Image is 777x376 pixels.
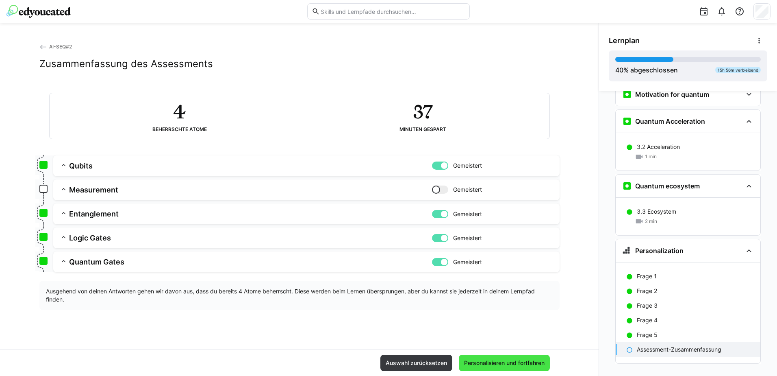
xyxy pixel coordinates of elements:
h3: Motivation for quantum [635,90,709,98]
p: Frage 1 [637,272,657,280]
span: 2 min [645,218,657,225]
span: Lernplan [609,36,640,45]
button: Personalisieren und fortfahren [459,355,550,371]
p: Frage 2 [637,287,657,295]
span: Gemeistert [453,162,482,170]
h2: 4 [173,100,186,123]
div: Beherrschte Atome [152,127,207,132]
a: AI-SEQ#2 [39,44,72,50]
h2: 37 [413,100,432,123]
h3: Quantum Acceleration [635,117,705,125]
input: Skills und Lernpfade durchsuchen… [320,8,465,15]
span: Gemeistert [453,186,482,194]
p: 3.2 Acceleration [637,143,680,151]
h3: Personalization [635,247,684,255]
p: Frage 4 [637,316,658,324]
div: Ausgehend von deinen Antworten gehen wir davon aus, dass du bereits 4 Atome beherrscht. Diese wer... [39,281,560,310]
span: Personalisieren und fortfahren [463,359,546,367]
div: Minuten gespart [399,127,446,132]
p: 3.3 Ecosystem [637,208,676,216]
h3: Measurement [69,185,432,195]
span: Gemeistert [453,258,482,266]
h3: Quantum Gates [69,257,432,267]
p: Frage 5 [637,331,658,339]
button: Auswahl zurücksetzen [380,355,452,371]
h3: Quantum ecosystem [635,182,700,190]
span: Gemeistert [453,210,482,218]
span: 1 min [645,153,657,160]
h3: Qubits [69,161,432,171]
span: AI-SEQ#2 [49,44,72,50]
h3: Logic Gates [69,233,432,243]
div: 15h 56m verbleibend [715,67,761,73]
span: Auswahl zurücksetzen [384,359,448,367]
h2: Zusammenfassung des Assessments [39,58,213,70]
span: 40 [615,66,623,74]
div: % abgeschlossen [615,65,678,75]
p: Frage 3 [637,302,658,310]
h3: Entanglement [69,209,432,219]
p: Assessment-Zusammenfassung [637,345,721,354]
span: Gemeistert [453,234,482,242]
